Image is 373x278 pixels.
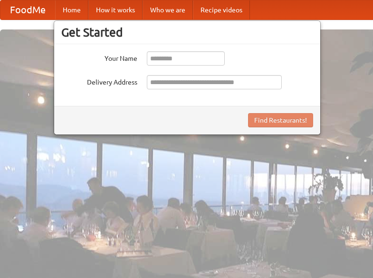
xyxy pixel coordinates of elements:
[61,51,137,63] label: Your Name
[88,0,143,19] a: How it works
[61,25,313,39] h3: Get Started
[248,113,313,127] button: Find Restaurants!
[143,0,193,19] a: Who we are
[55,0,88,19] a: Home
[0,0,55,19] a: FoodMe
[61,75,137,87] label: Delivery Address
[193,0,250,19] a: Recipe videos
